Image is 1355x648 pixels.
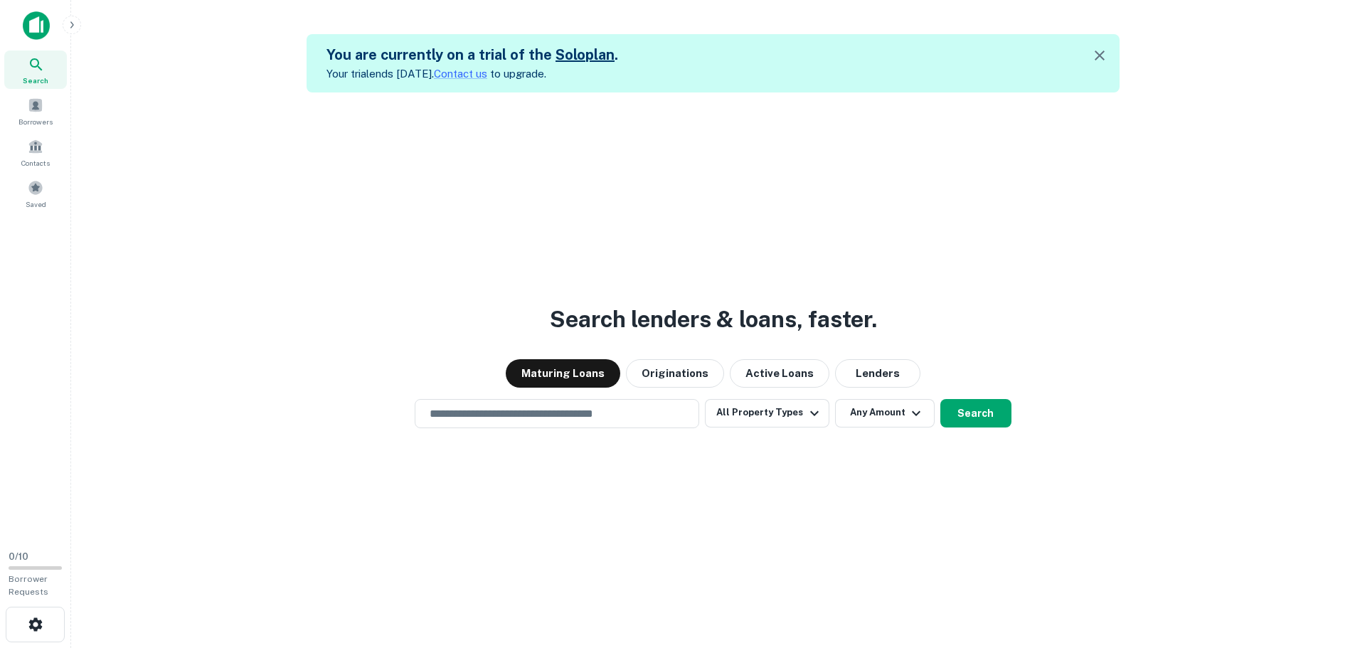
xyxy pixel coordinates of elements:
button: Search [940,399,1011,427]
span: 0 / 10 [9,551,28,562]
iframe: Chat Widget [1284,534,1355,602]
span: Search [23,75,48,86]
button: Lenders [835,359,920,388]
a: Contact us [434,68,487,80]
button: Active Loans [730,359,829,388]
a: Borrowers [4,92,67,130]
h5: You are currently on a trial of the . [326,44,618,65]
button: Any Amount [835,399,935,427]
p: Your trial ends [DATE]. to upgrade. [326,65,618,83]
span: Contacts [21,157,50,169]
span: Borrowers [18,116,53,127]
span: Borrower Requests [9,574,48,597]
button: Originations [626,359,724,388]
a: Saved [4,174,67,213]
a: Search [4,51,67,89]
h3: Search lenders & loans, faster. [550,302,877,336]
img: capitalize-icon.png [23,11,50,40]
a: Contacts [4,133,67,171]
a: Soloplan [556,46,615,63]
button: All Property Types [705,399,829,427]
span: Saved [26,198,46,210]
button: Maturing Loans [506,359,620,388]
